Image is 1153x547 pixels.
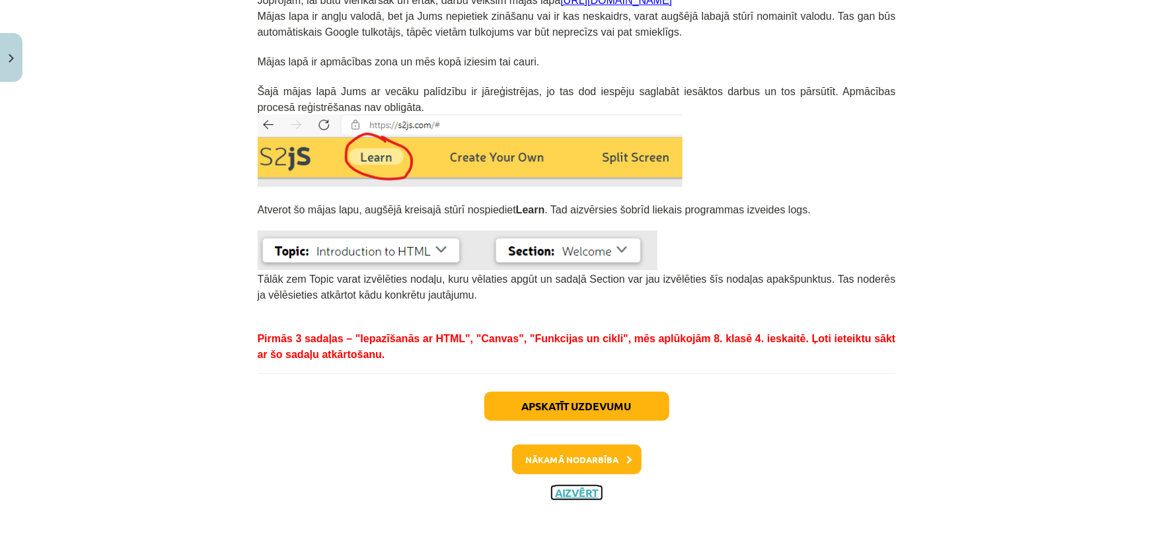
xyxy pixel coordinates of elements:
span: Mājas lapa ir angļu valodā, bet ja Jums nepietiek zināšanu vai ir kas neskaidrs, varat augšējā la... [258,11,896,38]
span: Tālāk zem Topic varat izvēlēties nodaļu, kuru vēlaties apgūt un sadaļā Section var jau izvēlēties... [258,273,896,301]
button: Aizvērt [552,486,602,499]
img: icon-close-lesson-0947bae3869378f0d4975bcd49f059093ad1ed9edebbc8119c70593378902aed.svg [9,54,14,63]
span: Atverot šo mājas lapu, augšējā kreisajā stūrī nospiediet . Tad aizvērsies šobrīd liekais programm... [258,204,811,215]
span: Mājas lapā ir apmācības zona un mēs kopā iziesim tai cauri. [258,56,540,67]
b: Learn [516,204,545,215]
button: Nākamā nodarbība [512,445,642,475]
button: Apskatīt uzdevumu [484,392,669,421]
span: Šajā mājas lapā Jums ar vecāku palīdzību ir jāreģistrējas, jo tas dod iespēju saglabāt iesāktos d... [258,86,896,113]
span: Pirmās 3 sadaļas – "Iepazīšanās ar HTML", "Canvas", "Funkcijas un cikli", mēs aplūkojām 8. klasē ... [258,333,896,360]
